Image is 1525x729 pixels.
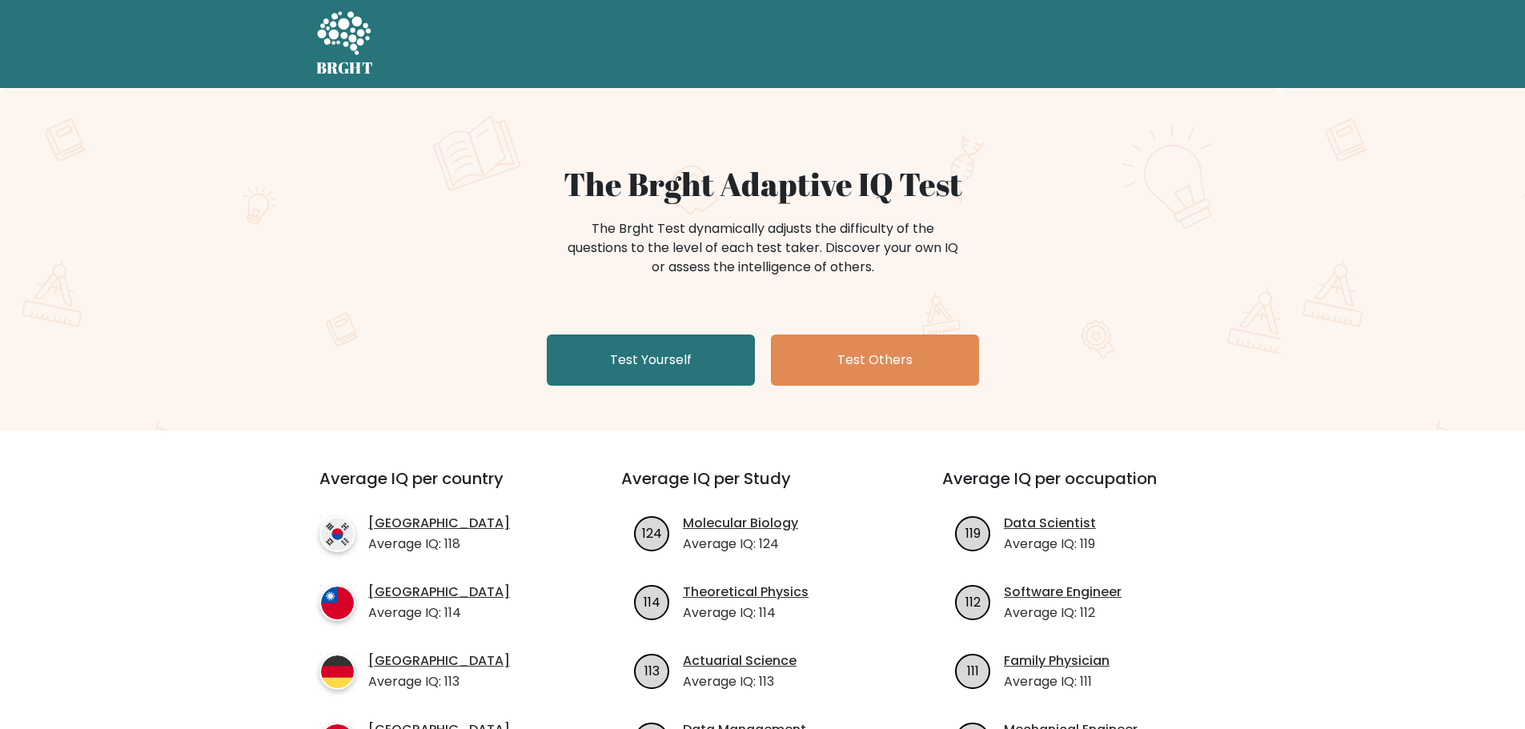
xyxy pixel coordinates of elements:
a: [GEOGRAPHIC_DATA] [368,651,510,671]
a: Test Yourself [547,334,755,386]
text: 124 [642,523,662,542]
a: Test Others [771,334,979,386]
text: 113 [644,661,660,679]
img: country [319,654,355,690]
a: BRGHT [316,6,374,82]
a: Software Engineer [1004,583,1122,602]
p: Average IQ: 114 [683,603,809,623]
p: Average IQ: 114 [368,603,510,623]
p: Average IQ: 124 [683,535,798,554]
a: [GEOGRAPHIC_DATA] [368,583,510,602]
h5: BRGHT [316,58,374,78]
img: country [319,585,355,621]
h3: Average IQ per country [319,469,564,507]
a: Theoretical Physics [683,583,809,602]
a: Molecular Biology [683,514,798,533]
h3: Average IQ per Study [621,469,904,507]
p: Average IQ: 111 [1004,672,1110,691]
text: 114 [644,592,660,611]
h1: The Brght Adaptive IQ Test [372,165,1154,203]
h3: Average IQ per occupation [942,469,1225,507]
p: Average IQ: 112 [1004,603,1122,623]
a: Actuarial Science [683,651,797,671]
img: country [319,516,355,552]
a: [GEOGRAPHIC_DATA] [368,514,510,533]
text: 112 [965,592,981,611]
text: 119 [965,523,981,542]
p: Average IQ: 119 [1004,535,1096,554]
div: The Brght Test dynamically adjusts the difficulty of the questions to the level of each test take... [563,219,963,277]
a: Data Scientist [1004,514,1096,533]
p: Average IQ: 113 [683,672,797,691]
p: Average IQ: 118 [368,535,510,554]
text: 111 [967,661,979,679]
p: Average IQ: 113 [368,672,510,691]
a: Family Physician [1004,651,1110,671]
